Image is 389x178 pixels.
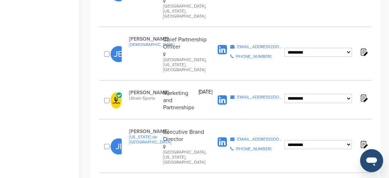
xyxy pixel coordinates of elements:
[163,145,209,165] div: [GEOGRAPHIC_DATA], [US_STATE], [GEOGRAPHIC_DATA]
[359,47,368,56] img: Notes
[111,46,127,62] span: JB
[111,92,122,109] img: Yellow logo updated
[129,42,159,47] a: [DEMOGRAPHIC_DATA]
[129,128,159,134] span: [PERSON_NAME]
[237,137,284,141] div: [EMAIL_ADDRESS][DOMAIN_NAME]
[163,90,195,111] div: Marketing and Partnerships
[163,36,209,72] div: Chief Partnership Officer
[111,138,127,155] span: JI
[199,90,213,111] div: [DATE]
[129,90,159,96] span: [PERSON_NAME]
[359,140,368,149] img: Notes
[129,36,159,42] span: [PERSON_NAME]
[163,128,209,165] div: Executive Brand Director
[163,52,209,72] div: [GEOGRAPHIC_DATA], [US_STATE], [GEOGRAPHIC_DATA]
[236,147,272,151] div: [PHONE_NUMBER]
[237,95,284,99] span: [EMAIL_ADDRESS][DOMAIN_NAME]
[129,134,159,145] a: [US_STATE] de [GEOGRAPHIC_DATA]
[360,149,383,172] iframe: Button to launch messaging window
[237,45,284,49] div: [EMAIL_ADDRESS][DOMAIN_NAME]
[236,54,272,59] div: [PHONE_NUMBER]
[129,96,159,101] span: Ultrain Sports
[359,93,368,102] img: Notes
